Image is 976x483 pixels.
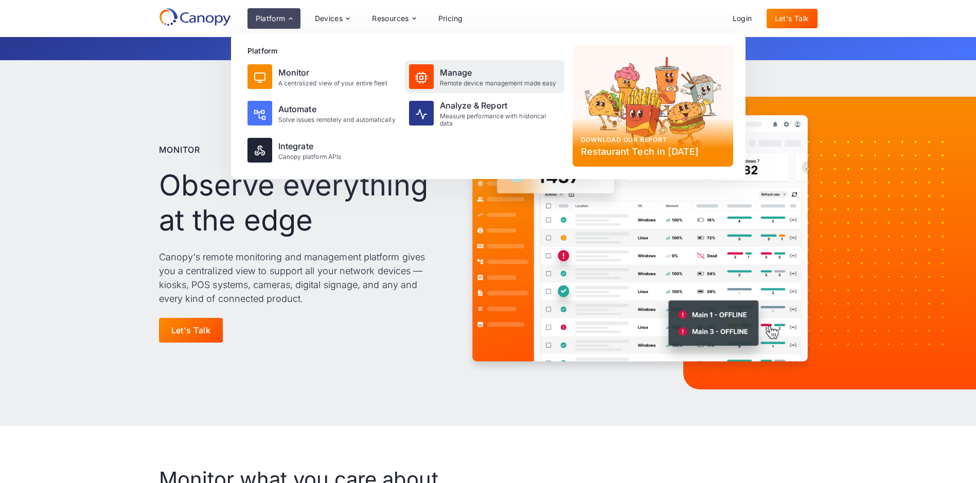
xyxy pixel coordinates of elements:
[278,66,387,79] div: Monitor
[440,113,560,128] div: Measure performance with historical data
[243,134,403,167] a: IntegrateCanopy platform APIs
[315,15,343,22] div: Devices
[278,80,387,87] div: A centralized view of your entire fleet
[767,9,818,28] a: Let's Talk
[243,95,403,132] a: AutomateSolve issues remotely and automatically
[573,45,733,167] a: Download our reportRestaurant Tech in [DATE]
[247,8,300,29] div: Platform
[724,9,760,28] a: Login
[247,45,564,56] div: Platform
[159,144,201,156] p: Monitor
[440,80,557,87] div: Remote device management made easy
[440,99,560,112] div: Analyze & Report
[278,116,396,123] div: Solve issues remotely and automatically
[278,103,396,115] div: Automate
[581,135,725,145] div: Download our report
[159,168,442,237] h1: Observe everything at the edge
[278,140,342,152] div: Integrate
[231,33,746,179] nav: Platform
[430,9,471,28] a: Pricing
[405,95,564,132] a: Analyze & ReportMeasure performance with historical data
[256,15,286,22] div: Platform
[440,66,557,79] div: Manage
[159,250,442,306] p: Canopy's remote monitoring and management platform gives you a centralized view to support all yo...
[364,8,423,29] div: Resources
[243,60,403,93] a: MonitorA centralized view of your entire fleet
[159,318,223,343] a: Let's Talk
[372,15,409,22] div: Resources
[278,153,342,160] div: Canopy platform APIs
[405,60,564,93] a: ManageRemote device management made easy
[307,8,358,29] div: Devices
[581,145,725,158] div: Restaurant Tech in [DATE]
